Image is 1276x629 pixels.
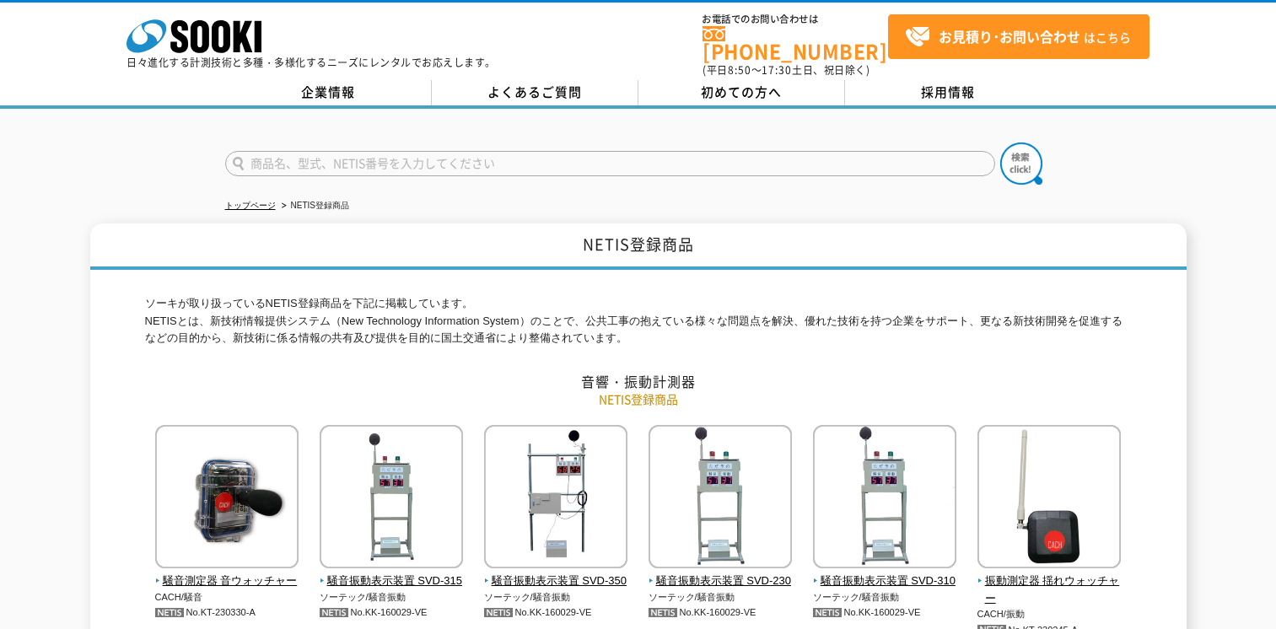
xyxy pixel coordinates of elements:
[649,556,793,590] a: 騒音振動表示装置 SVD-230
[703,14,888,24] span: お電話でのお問い合わせは
[649,590,793,605] p: ソーテック/騒音振動
[728,62,751,78] span: 8:50
[762,62,792,78] span: 17:30
[484,604,628,621] p: No.KK-160029-VE
[127,57,496,67] p: 日々進化する計測技術と多種・多様化するニーズにレンタルでお応えします。
[977,556,1122,607] a: 振動測定器 揺れウォッチャー
[320,425,463,573] img: 騒音振動表示装置 SVD-315
[977,425,1121,573] img: 振動測定器 揺れウォッチャー
[703,62,870,78] span: (平日 ～ 土日、祝日除く)
[977,573,1122,608] span: 振動測定器 揺れウォッチャー
[649,573,793,590] span: 騒音振動表示装置 SVD-230
[977,607,1122,621] p: CACH/振動
[701,83,782,101] span: 初めての方へ
[145,295,1132,347] p: ソーキが取り扱っているNETIS登録商品を下記に掲載しています。 NETISとは、新技術情報提供システム（New Technology Information System）のことで、公共工事の...
[813,590,957,605] p: ソーテック/騒音振動
[155,590,299,605] p: CACH/騒音
[813,573,957,590] span: 騒音振動表示装置 SVD-310
[320,604,464,621] p: No.KK-160029-VE
[225,201,276,210] a: トップページ
[320,556,464,590] a: 騒音振動表示装置 SVD-315
[225,151,995,176] input: 商品名、型式、NETIS番号を入力してください
[145,373,1132,390] h2: 音響・振動計測器
[320,573,464,590] span: 騒音振動表示装置 SVD-315
[155,573,299,590] span: 騒音測定器 音ウォッチャー
[155,425,299,573] img: 騒音測定器 音ウォッチャー
[845,80,1052,105] a: 採用情報
[320,590,464,605] p: ソーテック/騒音振動
[638,80,845,105] a: 初めての方へ
[813,556,957,590] a: 騒音振動表示装置 SVD-310
[813,425,956,573] img: 騒音振動表示装置 SVD-310
[484,573,628,590] span: 騒音振動表示装置 SVD-350
[813,604,957,621] p: No.KK-160029-VE
[649,604,793,621] p: No.KK-160029-VE
[649,425,792,573] img: 騒音振動表示装置 SVD-230
[225,80,432,105] a: 企業情報
[145,390,1132,408] p: NETIS登録商品
[155,604,299,621] p: No.KT-230330-A
[888,14,1149,59] a: お見積り･お問い合わせはこちら
[484,590,628,605] p: ソーテック/騒音振動
[278,197,349,215] li: NETIS登録商品
[905,24,1131,50] span: はこちら
[155,556,299,590] a: 騒音測定器 音ウォッチャー
[939,26,1080,46] strong: お見積り･お問い合わせ
[90,223,1187,270] h1: NETIS登録商品
[484,556,628,590] a: 騒音振動表示装置 SVD-350
[484,425,627,573] img: 騒音振動表示装置 SVD-350
[432,80,638,105] a: よくあるご質問
[1000,142,1042,185] img: btn_search.png
[703,26,888,61] a: [PHONE_NUMBER]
